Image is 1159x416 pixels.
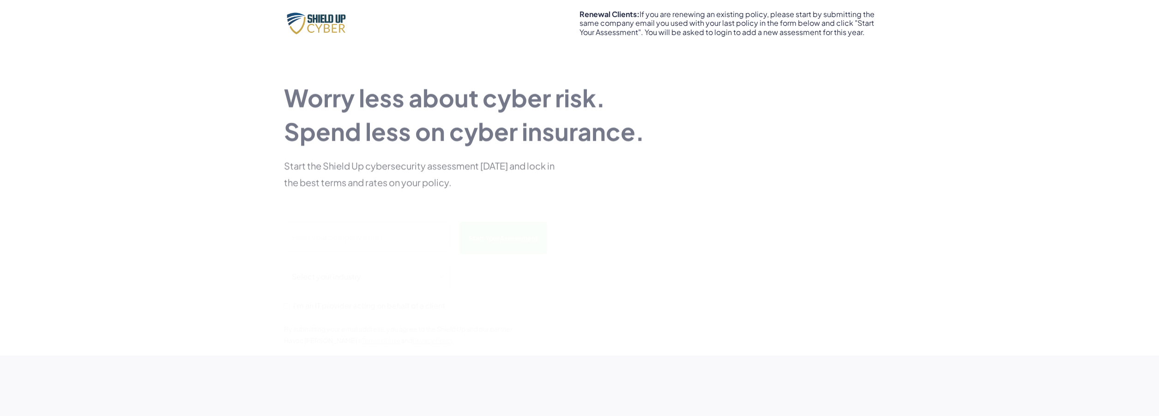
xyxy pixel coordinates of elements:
a: Privacy Policy [412,336,453,345]
p: Start the Shield Up cybersecurity assessment [DATE] and lock in the best terms and rates on your ... [284,157,561,190]
input: Enter your company email [284,221,450,252]
div: By submitting your email address, you agree to the Shield Up and our partner Havoc [PERSON_NAME]'... [284,323,524,346]
div: If you are renewing an existing policy, please start by submitting the same company email you use... [579,10,875,36]
strong: Renewal Clients: [579,9,640,19]
img: Shield Up Cyber Logo [284,10,353,36]
input: I'm an IT provider acting on behalf of a client [284,303,290,309]
span: I'm an IT provider acting on behalf of a client [293,301,445,309]
h1: Worry less about cyber risk. Spend less on cyber insurance. [284,81,668,149]
a: Terms of Use [362,336,401,345]
input: Start Your Assessment [459,221,547,254]
form: scanform [284,221,561,312]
